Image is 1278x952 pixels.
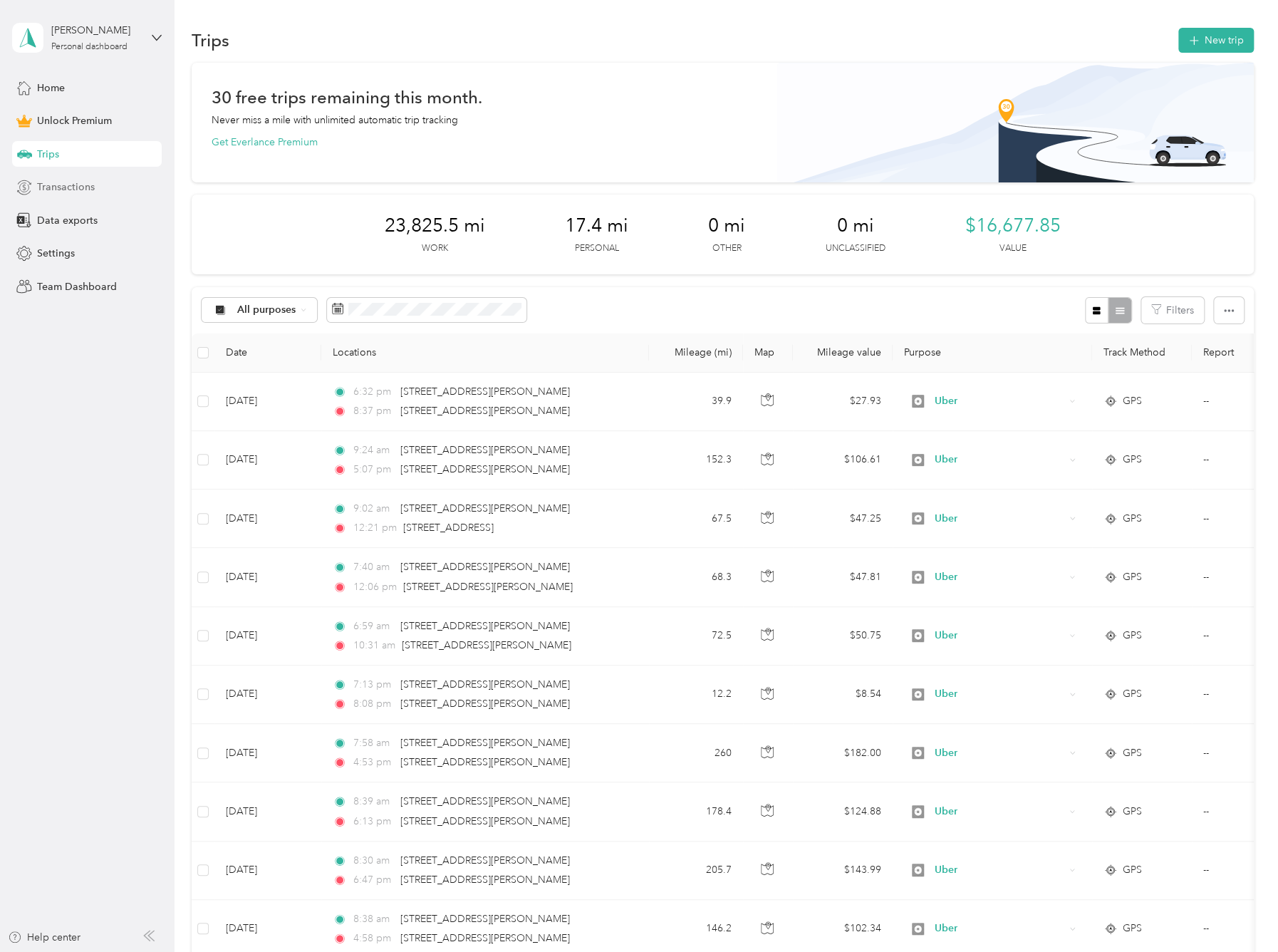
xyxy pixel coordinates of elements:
[353,814,394,829] span: 6:13 pm
[353,677,394,693] span: 7:13 pm
[935,511,1065,527] span: Uber
[214,431,321,490] td: [DATE]
[402,639,571,651] span: [STREET_ADDRESS][PERSON_NAME]
[1123,686,1142,702] span: GPS
[708,214,745,237] span: 0 mi
[1123,393,1142,409] span: GPS
[912,747,925,760] img: Legacy Icon [Uber]
[793,666,893,724] td: $8.54
[400,932,570,944] span: [STREET_ADDRESS][PERSON_NAME]
[912,629,925,642] img: Legacy Icon [Uber]
[649,724,743,782] td: 260
[353,384,394,400] span: 6:32 pm
[403,581,573,593] span: [STREET_ADDRESS][PERSON_NAME]
[935,862,1065,878] span: Uber
[793,490,893,548] td: $47.25
[8,930,80,945] button: Help center
[965,214,1060,237] span: $16,677.85
[1123,628,1142,643] span: GPS
[912,395,925,408] img: Legacy Icon [Uber]
[935,804,1065,819] span: Uber
[912,512,925,525] img: Legacy Icon [Uber]
[1123,862,1142,878] span: GPS
[353,911,394,927] span: 8:38 am
[649,782,743,841] td: 178.4
[935,393,1065,409] span: Uber
[353,872,394,888] span: 6:47 pm
[37,113,112,128] span: Unlock Premium
[400,698,570,710] span: [STREET_ADDRESS][PERSON_NAME]
[793,333,893,373] th: Mileage value
[400,561,570,573] span: [STREET_ADDRESS][PERSON_NAME]
[793,607,893,666] td: $50.75
[353,619,394,634] span: 6:59 am
[237,305,296,315] span: All purposes
[793,782,893,841] td: $124.88
[912,864,925,876] img: Legacy Icon [Uber]
[400,737,570,749] span: [STREET_ADDRESS][PERSON_NAME]
[1141,297,1204,324] button: Filters
[793,373,893,431] td: $27.93
[37,180,95,195] span: Transactions
[400,444,570,456] span: [STREET_ADDRESS][PERSON_NAME]
[51,43,128,51] div: Personal dashboard
[793,842,893,900] td: $143.99
[353,559,394,575] span: 7:40 am
[353,403,394,419] span: 8:37 pm
[649,666,743,724] td: 12.2
[192,33,229,48] h1: Trips
[37,213,98,228] span: Data exports
[214,666,321,724] td: [DATE]
[575,242,619,255] p: Personal
[353,501,394,517] span: 9:02 am
[37,147,59,162] span: Trips
[999,242,1026,255] p: Value
[400,463,570,475] span: [STREET_ADDRESS][PERSON_NAME]
[214,607,321,666] td: [DATE]
[353,462,394,477] span: 5:07 pm
[649,490,743,548] td: 67.5
[935,921,1065,936] span: Uber
[912,805,925,818] img: Legacy Icon [Uber]
[1123,452,1142,467] span: GPS
[400,405,570,417] span: [STREET_ADDRESS][PERSON_NAME]
[836,214,873,237] span: 0 mi
[400,678,570,690] span: [STREET_ADDRESS][PERSON_NAME]
[212,135,318,150] button: Get Everlance Premium
[649,607,743,666] td: 72.5
[214,724,321,782] td: [DATE]
[214,782,321,841] td: [DATE]
[912,688,925,701] img: Legacy Icon [Uber]
[400,386,570,398] span: [STREET_ADDRESS][PERSON_NAME]
[912,571,925,584] img: Legacy Icon [Uber]
[793,724,893,782] td: $182.00
[353,520,397,536] span: 12:21 pm
[400,913,570,925] span: [STREET_ADDRESS][PERSON_NAME]
[1123,745,1142,761] span: GPS
[353,443,394,458] span: 9:24 am
[37,279,117,294] span: Team Dashboard
[649,431,743,490] td: 152.3
[214,333,321,373] th: Date
[37,81,65,95] span: Home
[400,502,570,514] span: [STREET_ADDRESS][PERSON_NAME]
[893,333,1092,373] th: Purpose
[1198,872,1278,952] iframe: Everlance-gr Chat Button Frame
[649,842,743,900] td: 205.7
[712,242,742,255] p: Other
[400,795,570,807] span: [STREET_ADDRESS][PERSON_NAME]
[353,579,397,595] span: 12:06 pm
[935,686,1065,702] span: Uber
[912,923,925,936] img: Legacy Icon [Uber]
[1178,28,1254,53] button: New trip
[935,628,1065,643] span: Uber
[214,373,321,431] td: [DATE]
[321,333,649,373] th: Locations
[743,333,793,373] th: Map
[403,522,494,534] span: [STREET_ADDRESS]
[214,842,321,900] td: [DATE]
[777,63,1254,182] img: Banner
[385,214,485,237] span: 23,825.5 mi
[353,735,394,751] span: 7:58 am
